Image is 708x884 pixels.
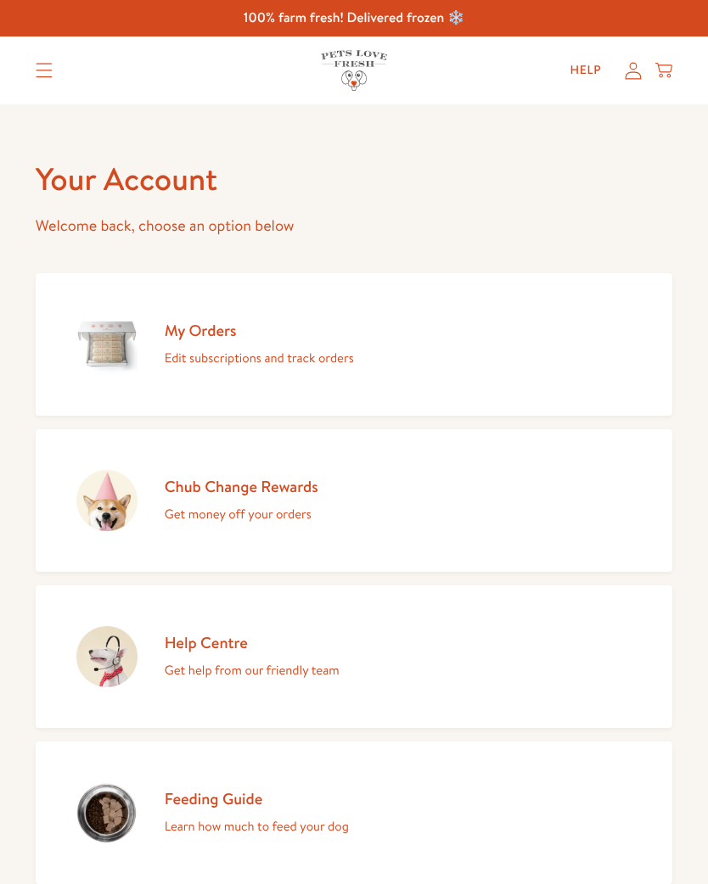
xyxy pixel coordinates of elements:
[165,503,318,525] p: Get money off your orders
[165,632,340,652] h2: Help Centre
[165,476,318,496] h2: Chub Change Rewards
[321,50,387,90] img: Pets Love Fresh
[36,585,673,728] a: Help Centre Get help from our friendly team
[36,213,673,239] p: Welcome back, choose an option below
[557,53,615,87] a: Help
[36,159,673,199] h1: Your Account
[165,815,349,837] p: Learn how much to feed your dog
[165,659,340,681] p: Get help from our friendly team
[36,741,673,884] a: Feeding Guide Learn how much to feed your dog
[22,49,66,92] summary: Translation missing: en.sections.header.menu
[36,429,673,572] a: Chub Change Rewards Get money off your orders
[165,320,354,340] h2: My Orders
[165,347,354,369] p: Edit subscriptions and track orders
[165,788,349,808] h2: Feeding Guide
[36,273,673,416] a: My Orders Edit subscriptions and track orders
